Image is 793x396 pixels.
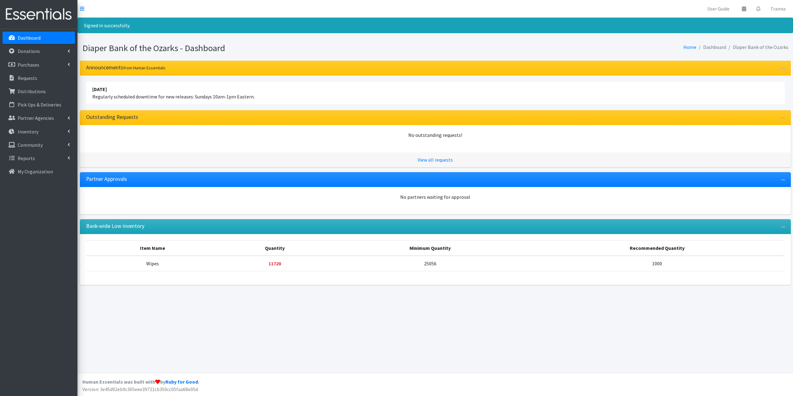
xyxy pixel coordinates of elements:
[86,131,785,139] div: No outstanding requests!
[123,65,165,71] small: from Human Essentials
[82,379,199,385] strong: Human Essentials was built with by .
[2,72,75,84] a: Requests
[2,112,75,124] a: Partner Agencies
[331,240,530,256] th: Minimum Quantity
[2,59,75,71] a: Purchases
[77,18,793,33] div: Signed in successfully.
[18,62,39,68] p: Purchases
[2,45,75,57] a: Donations
[683,44,696,50] a: Home
[92,86,107,92] strong: [DATE]
[86,64,165,71] h3: Announcements
[2,125,75,138] a: Inventory
[18,168,53,175] p: My Organization
[165,379,198,385] a: Ruby for Good
[18,35,41,41] p: Dashboard
[2,165,75,178] a: My Organization
[765,2,791,15] a: Tranna
[269,260,281,267] strong: Below minimum quantity
[86,240,219,256] th: Item Name
[418,157,453,163] a: View all requests
[702,2,734,15] a: User Guide
[18,48,40,54] p: Donations
[18,155,35,161] p: Reports
[18,115,54,121] p: Partner Agencies
[86,193,785,201] div: No partners waiting for approval
[86,176,127,182] h3: Partner Approvals
[18,88,46,94] p: Distributions
[2,32,75,44] a: Dashboard
[18,102,61,108] p: Pick Ups & Deliveries
[530,256,785,271] td: 1000
[18,142,43,148] p: Community
[86,256,219,271] td: Wipes
[2,4,75,25] img: HumanEssentials
[219,240,331,256] th: Quantity
[82,43,433,54] h1: Diaper Bank of the Ozarks - Dashboard
[2,85,75,98] a: Distributions
[2,152,75,164] a: Reports
[331,256,530,271] td: 25056
[726,43,788,52] li: Diaper Bank of the Ozarks
[696,43,726,52] li: Dashboard
[2,98,75,111] a: Pick Ups & Deliveries
[82,386,198,392] span: Version: 3e45d92eb9c305eee39721cb350cc05faa68e05d
[18,128,38,135] p: Inventory
[86,114,138,120] h3: Outstanding Requests
[530,240,785,256] th: Recommended Quantity
[18,75,37,81] p: Requests
[2,139,75,151] a: Community
[86,82,785,104] li: Regularly scheduled downtime for new releases: Sundays 10am-1pm Eastern.
[86,223,144,229] h3: Bank-wide Low inventory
